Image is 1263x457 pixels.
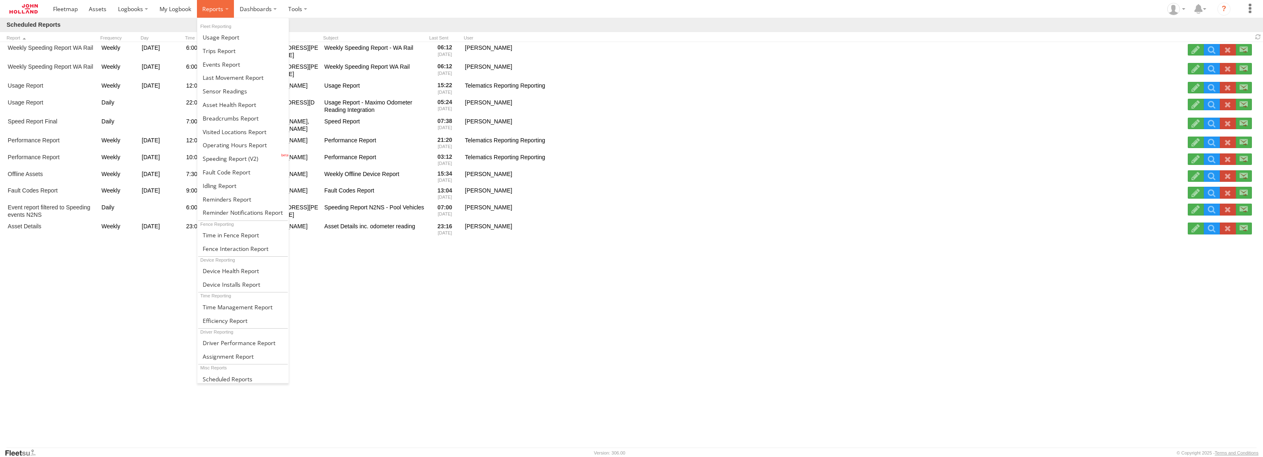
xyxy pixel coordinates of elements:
span: Last Sent [429,35,460,41]
div: 12:00 [185,81,206,96]
a: View Scheduled Report [1204,82,1220,93]
label: Send Now [1236,187,1252,198]
div: Weekly Offline Device Report [323,169,426,184]
img: jhg-logo.svg [9,4,38,14]
label: Edit Scheduled Report [1188,170,1204,182]
div: [DATE] [141,62,182,79]
label: Delete Scheduled Report [1220,99,1236,110]
div: 07:00 [DATE] [429,202,460,220]
a: Asset Health Report [197,98,289,111]
div: Weekly [100,169,137,184]
span: Frequency [100,35,137,41]
span: Day [141,35,182,41]
div: Marie-Ellen Jones [1164,3,1188,15]
div: Asset Details inc. odometer reading [323,221,426,237]
a: Device Health Report [197,264,289,278]
a: Usage Report [197,30,289,44]
label: Send Now [1236,118,1252,129]
a: Return to Dashboard [2,2,45,16]
div: [DATE] [141,43,182,60]
a: Visit our Website [5,449,42,457]
label: Delete Scheduled Report [1220,118,1236,129]
div: 07:38 [DATE] [429,116,460,134]
div: [PERSON_NAME] [464,43,1183,60]
label: Edit Scheduled Report [1188,44,1204,56]
label: Send Now [1236,153,1252,165]
div: [PERSON_NAME] [464,62,1183,79]
a: Performance Report [7,135,97,151]
a: Offline Assets [7,169,97,184]
a: View Scheduled Report [1204,187,1220,198]
a: Fleet Speed Report (V2) [197,152,289,165]
div: 6:00 [185,202,206,220]
div: [DATE] [141,221,182,237]
a: View Scheduled Report [1204,63,1220,74]
span: Report [7,35,97,41]
div: Weekly [100,186,137,201]
div: [PERSON_NAME] [464,97,1183,115]
div: Speeding Report N2NS - Pool Vehicles [323,202,426,220]
label: Edit Scheduled Report [1188,137,1204,148]
a: Scheduled Reports [197,372,289,386]
div: Weekly [100,135,137,151]
div: Usage Report - Maximo Odometer Reading Integration [323,97,426,115]
label: Edit Scheduled Report [1188,99,1204,110]
div: [DATE] [141,186,182,201]
div: 06:12 [DATE] [429,62,460,79]
label: Send Now [1236,170,1252,182]
div: Usage Report [323,81,426,96]
a: View Scheduled Report [1204,170,1220,182]
div: 15:22 [DATE] [429,81,460,96]
div: [PERSON_NAME] [464,202,1183,220]
div: Version: 306.00 [594,450,625,455]
div: Weekly [100,43,137,60]
div: [PERSON_NAME] [464,221,1183,237]
a: Efficiency Report [197,314,289,327]
a: Event report filtered to Speeding events N2NS [7,202,97,220]
a: Speed Report Final [7,116,97,134]
label: Delete Scheduled Report [1220,187,1236,198]
div: [DATE] [141,152,182,167]
a: View Scheduled Report [1204,137,1220,148]
a: View Scheduled Report [1204,153,1220,165]
div: [DATE] [141,169,182,184]
a: View Scheduled Report [1204,204,1220,215]
div: 9:00 [185,186,206,201]
a: Service Reminder Notifications Report [197,206,289,220]
div: 21:20 [DATE] [429,135,460,151]
div: Daily [100,116,137,134]
a: Terms and Conditions [1215,450,1258,455]
div: [DATE] [141,135,182,151]
div: Performance Report [323,135,426,151]
div: Performance Report [323,152,426,167]
label: Send Now [1236,63,1252,74]
label: Delete Scheduled Report [1220,153,1236,165]
label: Delete Scheduled Report [1220,223,1236,234]
div: Telematics Reporting Reporting [464,152,1183,167]
a: Weekly Speeding Report WA Rail [7,62,97,79]
div: 15:34 [DATE] [429,169,460,184]
a: View Scheduled Report [1204,99,1220,110]
a: Time Management Report [197,300,289,314]
i: ? [1217,2,1231,16]
div: Daily [100,202,137,220]
a: View Scheduled Report [1204,44,1220,56]
div: Telematics Reporting Reporting [464,81,1183,96]
span: Time [185,35,206,41]
label: Edit Scheduled Report [1188,223,1204,234]
a: Fault Code Report [197,165,289,179]
div: 10:00 [185,152,206,167]
div: Telematics Reporting Reporting [464,135,1183,151]
a: Asset Operating Hours Report [197,138,289,152]
a: Usage Report [7,97,97,115]
label: Send Now [1236,223,1252,234]
label: Send Now [1236,137,1252,148]
label: Delete Scheduled Report [1220,170,1236,182]
label: Send Now [1236,44,1252,56]
div: Daily [100,97,137,115]
a: View Scheduled Report [1204,223,1220,234]
a: Breadcrumbs Report [197,111,289,125]
div: Weekly Speeding Report - WA Rail [323,43,426,60]
div: Weekly Speeding Report WA Rail [323,62,426,79]
div: [PERSON_NAME] [464,116,1183,134]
